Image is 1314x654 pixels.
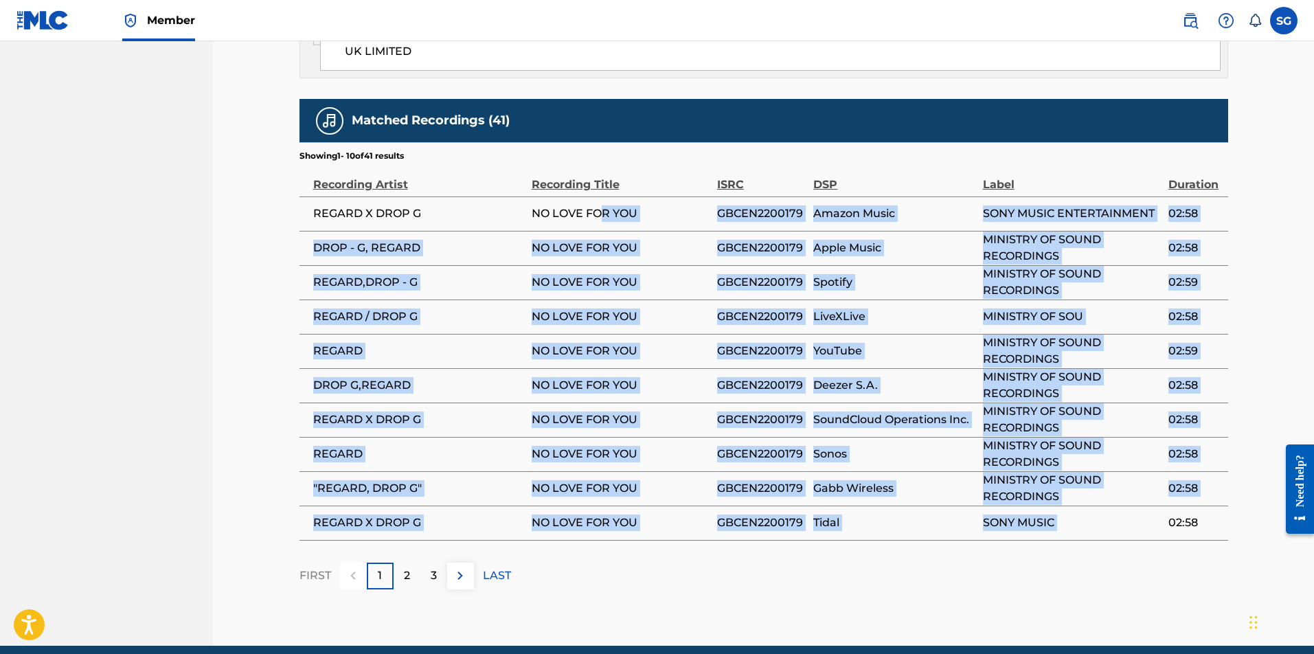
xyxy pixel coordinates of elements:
[1168,162,1221,193] div: Duration
[717,274,806,291] span: GBCEN2200179
[345,27,520,60] span: SONY/ATV MUSIC PUBLISHING UK LIMITED
[813,240,975,256] span: Apple Music
[532,515,710,531] span: NO LOVE FOR YOU
[983,472,1162,505] span: MINISTRY OF SOUND RECORDINGS
[717,377,806,394] span: GBCEN2200179
[313,205,525,222] span: REGARD X DROP G
[1168,411,1221,428] span: 02:58
[1168,308,1221,325] span: 02:58
[983,515,1162,531] span: SONY MUSIC
[1168,240,1221,256] span: 02:58
[1168,205,1221,222] span: 02:58
[1168,377,1221,394] span: 02:58
[404,567,410,584] p: 2
[532,480,710,497] span: NO LOVE FOR YOU
[1168,343,1221,359] span: 02:59
[313,162,525,193] div: Recording Artist
[1276,432,1314,545] iframe: Resource Center
[813,274,975,291] span: Spotify
[532,205,710,222] span: NO LOVE FOR YOU
[813,205,975,222] span: Amazon Music
[717,515,806,531] span: GBCEN2200179
[983,232,1162,264] span: MINISTRY OF SOUND RECORDINGS
[313,274,525,291] span: REGARD,DROP - G
[313,343,525,359] span: REGARD
[532,162,710,193] div: Recording Title
[983,205,1162,222] span: SONY MUSIC ENTERTAINMENT
[431,567,437,584] p: 3
[813,480,975,497] span: Gabb Wireless
[1168,274,1221,291] span: 02:59
[313,240,525,256] span: DROP - G, REGARD
[532,240,710,256] span: NO LOVE FOR YOU
[813,515,975,531] span: Tidal
[1248,14,1262,27] div: Notifications
[813,343,975,359] span: YouTube
[717,308,806,325] span: GBCEN2200179
[717,205,806,222] span: GBCEN2200179
[717,446,806,462] span: GBCEN2200179
[813,377,975,394] span: Deezer S.A.
[1168,446,1221,462] span: 02:58
[483,567,511,584] p: LAST
[299,567,331,584] p: FIRST
[16,10,69,30] img: MLC Logo
[378,567,382,584] p: 1
[717,343,806,359] span: GBCEN2200179
[1218,12,1234,29] img: help
[532,343,710,359] span: NO LOVE FOR YOU
[147,12,195,28] span: Member
[813,411,975,428] span: SoundCloud Operations Inc.
[532,308,710,325] span: NO LOVE FOR YOU
[313,308,525,325] span: REGARD / DROP G
[532,377,710,394] span: NO LOVE FOR YOU
[813,162,975,193] div: DSP
[1168,480,1221,497] span: 02:58
[983,335,1162,368] span: MINISTRY OF SOUND RECORDINGS
[1177,7,1204,34] a: Public Search
[352,113,510,128] h5: Matched Recordings (41)
[983,438,1162,471] span: MINISTRY OF SOUND RECORDINGS
[813,308,975,325] span: LiveXLive
[1245,588,1314,654] iframe: Chat Widget
[452,567,468,584] img: right
[1270,7,1298,34] div: User Menu
[717,240,806,256] span: GBCEN2200179
[313,480,525,497] span: "REGARD, DROP G"
[983,403,1162,436] span: MINISTRY OF SOUND RECORDINGS
[983,266,1162,299] span: MINISTRY OF SOUND RECORDINGS
[532,411,710,428] span: NO LOVE FOR YOU
[321,113,338,129] img: Matched Recordings
[299,150,404,162] p: Showing 1 - 10 of 41 results
[1182,12,1199,29] img: search
[313,411,525,428] span: REGARD X DROP G
[983,369,1162,402] span: MINISTRY OF SOUND RECORDINGS
[983,162,1162,193] div: Label
[1168,515,1221,531] span: 02:58
[813,446,975,462] span: Sonos
[717,480,806,497] span: GBCEN2200179
[983,308,1162,325] span: MINISTRY OF SOU
[717,411,806,428] span: GBCEN2200179
[717,162,806,193] div: ISRC
[1212,7,1240,34] div: Help
[313,446,525,462] span: REGARD
[122,12,139,29] img: Top Rightsholder
[313,377,525,394] span: DROP G,REGARD
[313,515,525,531] span: REGARD X DROP G
[532,274,710,291] span: NO LOVE FOR YOU
[532,446,710,462] span: NO LOVE FOR YOU
[1249,602,1258,643] div: Drag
